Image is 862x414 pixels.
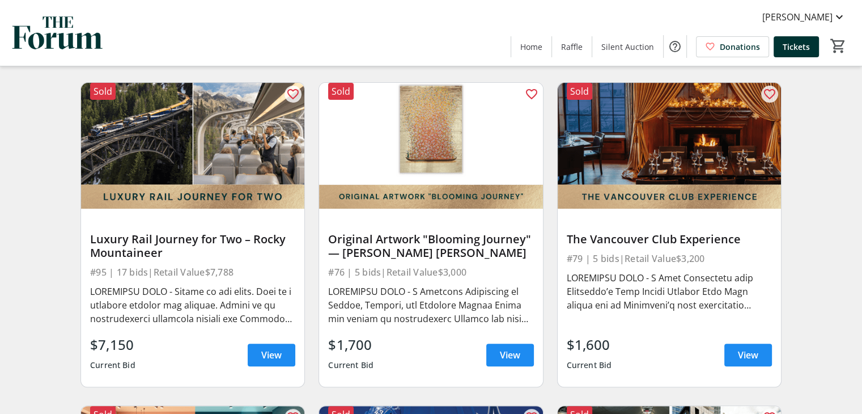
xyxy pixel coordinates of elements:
[720,41,760,53] span: Donations
[592,36,663,57] a: Silent Auction
[552,36,592,57] a: Raffle
[328,233,533,260] div: Original Artwork "Blooming Journey" — [PERSON_NAME] [PERSON_NAME]
[567,355,612,375] div: Current Bid
[328,83,354,100] div: Sold
[828,36,848,56] button: Cart
[783,41,810,53] span: Tickets
[328,264,533,280] div: #76 | 5 bids | Retail Value $3,000
[90,83,116,100] div: Sold
[664,35,686,58] button: Help
[753,8,855,26] button: [PERSON_NAME]
[511,36,551,57] a: Home
[762,10,833,24] span: [PERSON_NAME]
[328,355,373,375] div: Current Bid
[763,87,776,101] mat-icon: favorite_outline
[520,41,542,53] span: Home
[328,335,373,355] div: $1,700
[567,83,592,100] div: Sold
[90,285,295,326] div: LOREMIPSU DOLO - Sitame co adi elits. Doei te i utlabore etdolor mag aliquae. Admini ve qu nostru...
[774,36,819,57] a: Tickets
[328,285,533,326] div: LOREMIPSU DOLO - S Ametcons Adipiscing el Seddoe, Tempori, utl Etdolore Magnaa Enima min veniam q...
[525,87,538,101] mat-icon: favorite_outline
[248,344,295,366] a: View
[90,233,295,260] div: Luxury Rail Journey for Two – Rocky Mountaineer
[319,83,542,209] img: Original Artwork "Blooming Journey" — Liu Meng Zhou
[696,36,769,57] a: Donations
[558,83,781,209] img: The Vancouver Club Experience
[7,5,108,61] img: The Forum's Logo
[601,41,654,53] span: Silent Auction
[286,87,300,101] mat-icon: favorite_outline
[561,41,583,53] span: Raffle
[90,355,135,375] div: Current Bid
[567,271,772,312] div: LOREMIPSU DOLO - S Amet Consectetu adip Elitseddo’e Temp Incidi Utlabor Etdo Magn aliqua eni ad M...
[81,83,304,209] img: Luxury Rail Journey for Two – Rocky Mountaineer
[500,348,520,362] span: View
[567,251,772,267] div: #79 | 5 bids | Retail Value $3,200
[567,335,612,355] div: $1,600
[261,348,282,362] span: View
[90,335,135,355] div: $7,150
[486,344,534,366] a: View
[90,264,295,280] div: #95 | 17 bids | Retail Value $7,788
[724,344,772,366] a: View
[567,233,772,246] div: The Vancouver Club Experience
[738,348,758,362] span: View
